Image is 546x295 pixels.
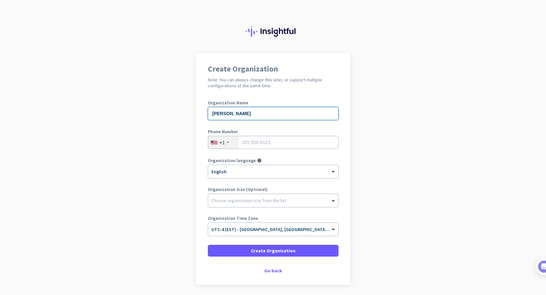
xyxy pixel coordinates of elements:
div: +1 [219,139,225,146]
label: Organization Name [208,100,339,105]
label: Phone Number [208,129,339,134]
input: What is the name of your organization? [208,107,339,120]
span: Create Organization [251,247,295,254]
button: Create Organization [208,245,339,257]
label: Organization language [208,158,256,163]
i: help [257,158,262,163]
h2: Note: You can always change this later, or support multiple configurations at the same time [208,77,339,89]
input: 201-555-0123 [208,136,339,149]
label: Organization Size (Optional) [208,187,339,192]
h1: Create Organization [208,65,339,73]
img: Insightful [246,26,301,37]
label: Organization Time Zone [208,216,339,221]
div: Go back [208,268,339,273]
